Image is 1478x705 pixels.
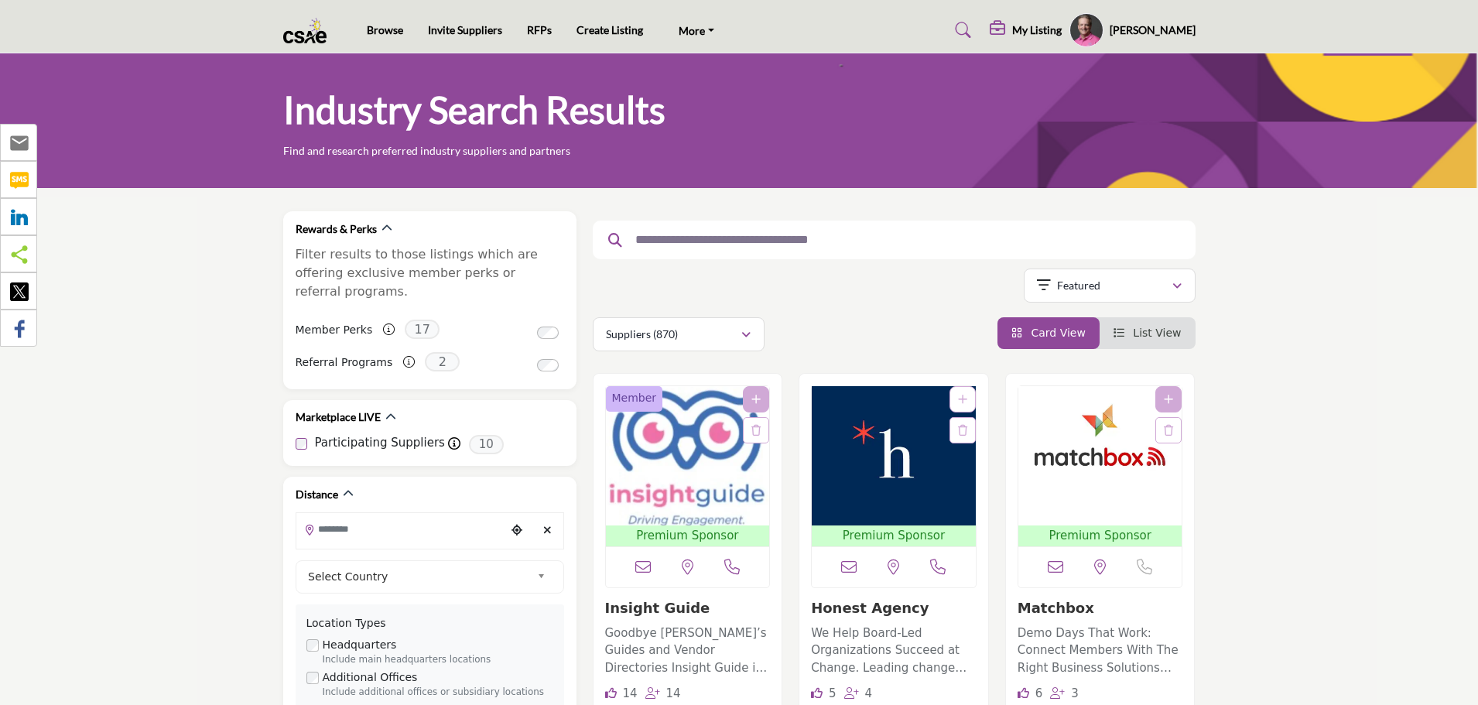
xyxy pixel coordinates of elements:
[323,637,397,653] label: Headquarters
[1100,317,1196,349] li: List View
[606,386,770,546] a: Open Listing in new tab
[668,19,725,41] a: More
[296,409,381,425] h2: Marketplace LIVE
[605,621,771,677] a: Goodbye [PERSON_NAME]’s Guides and Vendor Directories Insight Guide is a business marketplace pla...
[645,685,681,703] div: Followers
[306,615,553,631] div: Location Types
[844,685,873,703] div: Followers
[593,317,765,351] button: Suppliers (870)
[1069,13,1103,47] button: Show hide supplier dropdown
[323,653,553,667] div: Include main headquarters locations
[1164,393,1173,406] a: Add To List
[605,600,710,616] a: Insight Guide
[1114,327,1182,339] a: View List
[1018,600,1094,616] a: Matchbox
[990,21,1062,39] div: My Listing
[537,327,559,339] input: Switch to Member Perks
[958,393,967,406] a: Add To List
[425,352,460,371] span: 2
[469,435,504,454] span: 10
[811,625,977,677] p: We Help Board-Led Organizations Succeed at Change. Leading change that sticks is challenging - ev...
[1024,269,1196,303] button: Featured
[829,686,837,700] span: 5
[666,686,681,700] span: 14
[505,514,529,547] div: Choose your current location
[283,18,335,43] img: Site Logo
[308,567,531,586] span: Select Country
[622,686,637,700] span: 14
[606,327,678,342] p: Suppliers (870)
[1018,600,1183,617] h3: Matchbox
[1133,327,1181,339] span: List View
[1018,621,1183,677] a: Demo Days That Work: Connect Members With The Right Business Solutions Matchbox produces category...
[1035,686,1043,700] span: 6
[283,86,665,134] h1: Industry Search Results
[367,23,403,36] a: Browse
[1018,687,1029,699] i: Likes
[576,23,643,36] a: Create Listing
[815,527,973,545] span: Premium Sponsor
[1071,686,1079,700] span: 3
[296,438,307,450] input: Participating Suppliers checkbox
[605,625,771,677] p: Goodbye [PERSON_NAME]’s Guides and Vendor Directories Insight Guide is a business marketplace pla...
[527,23,552,36] a: RFPs
[296,245,564,301] p: Filter results to those listings which are offering exclusive member perks or referral programs.
[812,386,976,525] img: Honest Agency
[606,386,770,525] img: Insight Guide
[1018,386,1182,525] img: Matchbox
[296,514,505,544] input: Search Location
[605,687,617,699] i: Likes
[296,221,377,237] h2: Rewards & Perks
[1021,527,1179,545] span: Premium Sponsor
[537,359,559,371] input: Switch to Referral Programs
[428,23,502,36] a: Invite Suppliers
[323,686,553,700] div: Include additional offices or subsidiary locations
[296,349,393,376] label: Referral Programs
[1110,22,1196,38] h5: [PERSON_NAME]
[811,600,929,616] a: Honest Agency
[296,487,338,502] h2: Distance
[609,527,767,545] span: Premium Sponsor
[283,143,570,159] p: Find and research preferred industry suppliers and partners
[997,317,1100,349] li: Card View
[1012,23,1062,37] h5: My Listing
[1011,327,1086,339] a: View Card
[811,687,823,699] i: Likes
[612,390,657,406] span: Member
[1057,278,1100,293] p: Featured
[1018,625,1183,677] p: Demo Days That Work: Connect Members With The Right Business Solutions Matchbox produces category...
[865,686,873,700] span: 4
[811,600,977,617] h3: Honest Agency
[605,600,771,617] h3: Insight Guide
[751,393,761,406] a: Add To List
[315,434,445,452] label: Participating Suppliers
[1050,685,1079,703] div: Followers
[1031,327,1085,339] span: Card View
[405,320,440,339] span: 17
[940,18,981,43] a: Search
[1018,386,1182,546] a: Open Listing in new tab
[536,514,559,547] div: Clear search location
[323,669,418,686] label: Additional Offices
[812,386,976,546] a: Open Listing in new tab
[811,621,977,677] a: We Help Board-Led Organizations Succeed at Change. Leading change that sticks is challenging - ev...
[296,317,373,344] label: Member Perks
